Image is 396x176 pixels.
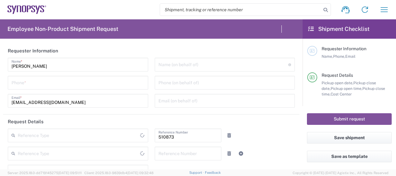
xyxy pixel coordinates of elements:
[8,48,58,54] h2: Requester Information
[322,73,353,78] span: Request Details
[8,119,44,125] h2: Request Details
[160,4,321,16] input: Shipment, tracking or reference number
[308,25,370,33] h2: Shipment Checklist
[322,81,353,85] span: Pickup open date,
[205,171,221,174] a: Feedback
[7,171,82,175] span: Server: 2025.18.0-dd719145275
[333,54,345,59] span: Phone,
[345,54,356,59] span: Email
[225,149,233,158] a: Remove Reference
[127,171,153,175] span: [DATE] 09:32:48
[84,171,153,175] span: Client: 2025.18.0-9839db4
[293,170,389,176] span: Copyright © [DATE]-[DATE] Agistix Inc., All Rights Reserved
[322,54,333,59] span: Name,
[322,46,366,51] span: Requester Information
[58,171,82,175] span: [DATE] 09:51:11
[331,92,352,96] span: Cost Center
[307,151,392,162] button: Save as template
[307,132,392,144] button: Save shipment
[307,113,392,125] button: Submit request
[237,149,245,158] a: Add Reference
[189,171,205,174] a: Support
[225,131,233,140] a: Remove Reference
[331,86,362,91] span: Pickup open time,
[7,25,118,33] h2: Employee Non-Product Shipment Request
